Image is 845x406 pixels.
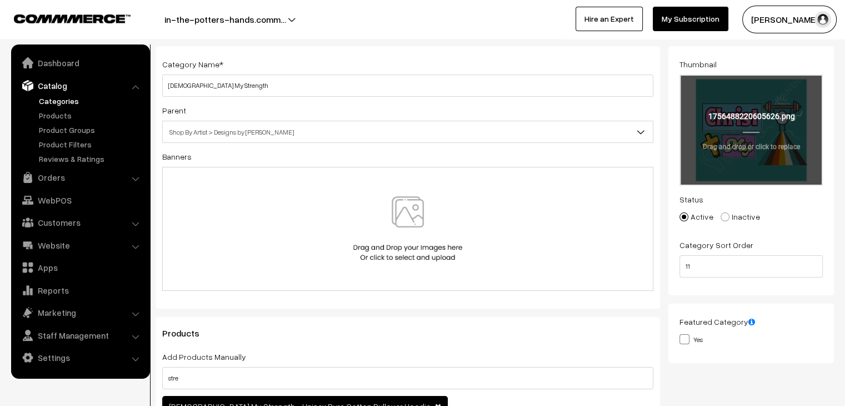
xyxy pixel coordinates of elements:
label: Yes [679,333,703,345]
input: Category Name [162,75,653,97]
a: COMMMERCE [14,11,111,24]
a: Apps [14,258,146,278]
label: Active [679,211,713,222]
img: COMMMERCE [14,14,131,23]
label: Category Sort Order [679,239,753,251]
a: Product Groups [36,124,146,136]
span: Shop By Artist > Designs by Emily Alexander [162,121,653,143]
a: Orders [14,167,146,187]
a: Website [14,235,146,255]
button: [PERSON_NAME]… [742,6,837,33]
button: in-the-potters-hands.comm… [126,6,325,33]
label: Status [679,194,703,205]
span: Products [162,328,213,339]
a: Categories [36,95,146,107]
a: Products [36,110,146,121]
input: Enter Number [679,255,823,278]
a: Hire an Expert [576,7,643,31]
a: Marketing [14,303,146,323]
a: Product Filters [36,138,146,150]
label: Banners [162,151,192,162]
a: My Subscription [653,7,728,31]
a: Catalog [14,76,146,96]
a: WebPOS [14,190,146,210]
label: Add Products Manually [162,351,246,363]
label: Thumbnail [679,58,717,70]
label: Featured Category [679,316,755,328]
label: Inactive [721,211,760,222]
a: Settings [14,348,146,368]
a: Staff Management [14,325,146,345]
input: Select Products (Type and search) [162,367,653,389]
a: Reviews & Ratings [36,153,146,165]
img: user [814,11,831,28]
a: Reports [14,280,146,300]
a: Customers [14,212,146,232]
span: Shop By Artist > Designs by Emily Alexander [163,122,653,142]
label: Category Name [162,58,223,70]
label: Parent [162,105,186,116]
a: Dashboard [14,53,146,73]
